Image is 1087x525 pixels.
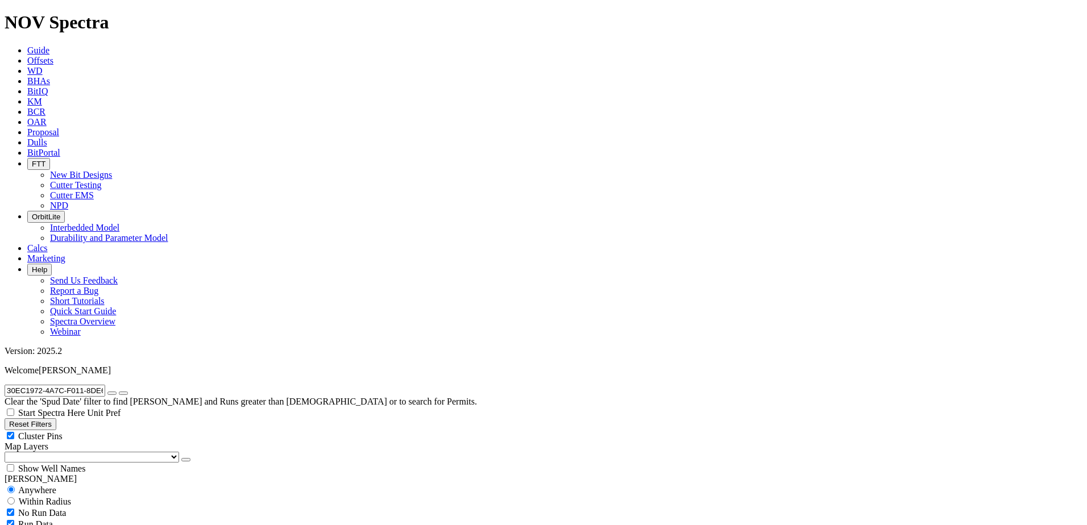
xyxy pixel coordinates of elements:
[87,408,121,418] span: Unit Pref
[32,213,60,221] span: OrbitLite
[27,107,45,116] a: BCR
[5,474,1082,484] div: [PERSON_NAME]
[5,12,1082,33] h1: NOV Spectra
[27,117,47,127] a: OAR
[50,296,105,306] a: Short Tutorials
[5,385,105,397] input: Search
[7,409,14,416] input: Start Spectra Here
[50,190,94,200] a: Cutter EMS
[50,223,119,232] a: Interbedded Model
[50,316,115,326] a: Spectra Overview
[5,346,1082,356] div: Version: 2025.2
[18,464,85,473] span: Show Well Names
[27,148,60,157] a: BitPortal
[19,497,71,506] span: Within Radius
[27,56,53,65] a: Offsets
[50,306,116,316] a: Quick Start Guide
[27,243,48,253] a: Calcs
[27,253,65,263] a: Marketing
[50,201,68,210] a: NPD
[27,97,42,106] a: KM
[5,365,1082,376] p: Welcome
[27,264,52,276] button: Help
[50,170,112,180] a: New Bit Designs
[50,327,81,336] a: Webinar
[32,265,47,274] span: Help
[27,127,59,137] a: Proposal
[27,76,50,86] a: BHAs
[5,397,477,406] span: Clear the 'Spud Date' filter to find [PERSON_NAME] and Runs greater than [DEMOGRAPHIC_DATA] or to...
[18,485,56,495] span: Anywhere
[27,86,48,96] a: BitIQ
[50,276,118,285] a: Send Us Feedback
[18,431,63,441] span: Cluster Pins
[50,233,168,243] a: Durability and Parameter Model
[32,160,45,168] span: FTT
[27,66,43,76] a: WD
[18,508,66,518] span: No Run Data
[18,408,85,418] span: Start Spectra Here
[50,180,102,190] a: Cutter Testing
[27,45,49,55] a: Guide
[27,211,65,223] button: OrbitLite
[50,286,98,295] a: Report a Bug
[5,441,48,451] span: Map Layers
[5,418,56,430] button: Reset Filters
[39,365,111,375] span: [PERSON_NAME]
[27,137,47,147] a: Dulls
[27,158,50,170] button: FTT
